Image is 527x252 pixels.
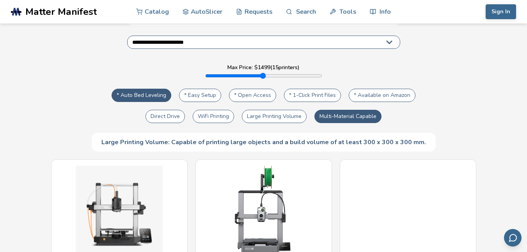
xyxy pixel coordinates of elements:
[242,110,307,123] button: Large Printing Volume
[193,110,234,123] button: WiFi Printing
[314,110,381,123] button: Multi-Material Capable
[92,133,436,152] div: Large Printing Volume: Capable of printing large objects and a build volume of at least 300 x 300...
[504,229,522,247] button: Send feedback via email
[284,89,341,102] button: * 1-Click Print Files
[146,110,185,123] button: Direct Drive
[112,89,171,102] button: * Auto Bed Leveling
[179,89,221,102] button: * Easy Setup
[25,6,97,17] span: Matter Manifest
[227,64,300,71] label: Max Price: $ 1499 ( 15 printers)
[486,4,516,19] button: Sign In
[229,89,276,102] button: * Open Access
[349,89,415,102] button: * Available on Amazon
